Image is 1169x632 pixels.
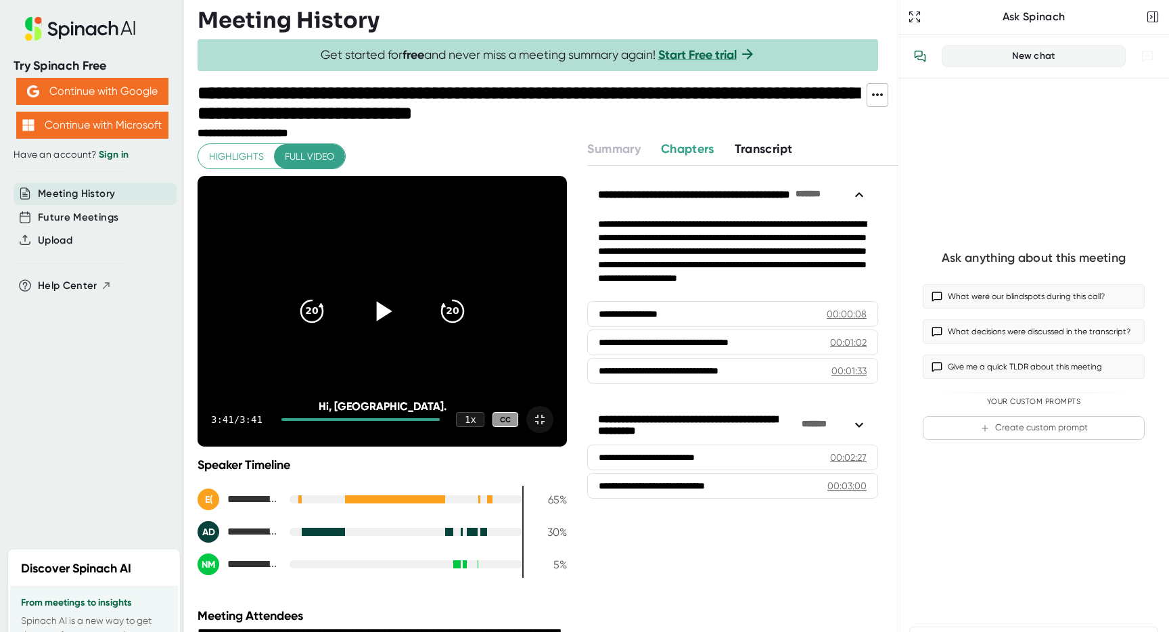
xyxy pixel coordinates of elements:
[831,364,867,378] div: 00:01:33
[198,554,279,575] div: Nicole Masloff
[235,400,530,413] div: Hi, [GEOGRAPHIC_DATA].
[209,148,264,165] span: Highlights
[38,278,112,294] button: Help Center
[403,47,424,62] b: free
[1143,7,1162,26] button: Close conversation sidebar
[661,141,714,156] span: Chapters
[492,412,518,428] div: CC
[735,140,793,158] button: Transcript
[211,414,265,425] div: 3:41 / 3:41
[285,148,334,165] span: Full video
[923,416,1145,440] button: Create custom prompt
[21,560,131,578] h2: Discover Spinach AI
[38,210,118,225] button: Future Meetings
[456,412,484,427] div: 1 x
[16,78,168,105] button: Continue with Google
[198,521,219,543] div: AD
[198,608,570,623] div: Meeting Attendees
[923,397,1145,407] div: Your Custom Prompts
[198,554,219,575] div: NM
[907,43,934,70] button: View conversation history
[533,493,567,506] div: 65 %
[38,278,97,294] span: Help Center
[274,144,345,169] button: Full video
[658,47,737,62] a: Start Free trial
[38,186,115,202] button: Meeting History
[924,10,1143,24] div: Ask Spinach
[923,284,1145,309] button: What were our blindspots during this call?
[16,112,168,139] button: Continue with Microsoft
[198,457,567,472] div: Speaker Timeline
[198,489,279,510] div: Erin Aregood (She/Her)
[923,319,1145,344] button: What decisions were discussed in the transcript?
[198,7,380,33] h3: Meeting History
[198,521,279,543] div: Ashley Diggins
[99,149,129,160] a: Sign in
[198,144,275,169] button: Highlights
[21,597,167,608] h3: From meetings to insights
[827,307,867,321] div: 00:00:08
[14,58,170,74] div: Try Spinach Free
[533,558,567,571] div: 5 %
[321,47,756,63] span: Get started for and never miss a meeting summary again!
[942,250,1126,266] div: Ask anything about this meeting
[38,233,72,248] button: Upload
[830,451,867,464] div: 00:02:27
[923,355,1145,379] button: Give me a quick TLDR about this meeting
[587,140,640,158] button: Summary
[905,7,924,26] button: Expand to Ask Spinach page
[587,141,640,156] span: Summary
[27,85,39,97] img: Aehbyd4JwY73AAAAAElFTkSuQmCC
[198,489,219,510] div: E(
[735,141,793,156] span: Transcript
[830,336,867,349] div: 00:01:02
[950,50,1117,62] div: New chat
[533,526,567,539] div: 30 %
[827,479,867,493] div: 00:03:00
[661,140,714,158] button: Chapters
[14,149,170,161] div: Have an account?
